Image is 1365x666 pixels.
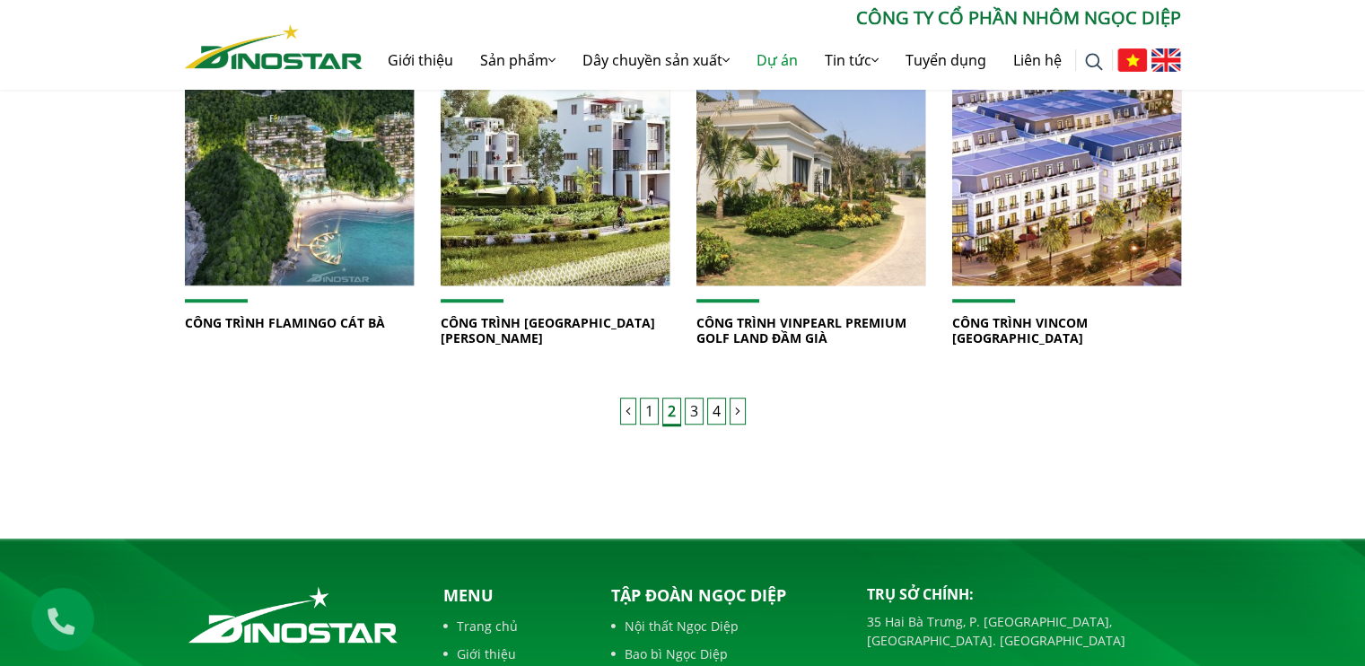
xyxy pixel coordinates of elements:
[1085,53,1103,71] img: search
[640,398,659,425] a: 1
[867,583,1181,605] p: Trụ sở chính:
[1000,31,1075,89] a: Liên hệ
[443,617,582,635] a: Trang chủ
[952,5,1181,285] a: CÔNG TRÌNH VINCOM PLAZA VĨNH LONG
[1117,48,1147,72] img: Tiếng Việt
[443,644,582,663] a: Giới thiệu
[185,583,401,646] img: logo_footer
[374,31,467,89] a: Giới thiệu
[1151,48,1181,72] img: English
[952,314,1088,346] a: CÔNG TRÌNH VINCOM [GEOGRAPHIC_DATA]
[443,583,582,608] p: Menu
[467,31,569,89] a: Sản phẩm
[569,31,743,89] a: Dây chuyền sản xuất
[611,644,840,663] a: Bao bì Ngọc Diệp
[611,583,840,608] p: Tập đoàn Ngọc Diệp
[441,314,655,346] a: CÔNG TRÌNH [GEOGRAPHIC_DATA][PERSON_NAME]
[951,5,1180,285] img: CÔNG TRÌNH VINCOM PLAZA VĨNH LONG
[685,398,704,425] a: 3
[184,5,413,285] img: CÔNG TRÌNH FLAMINGO CÁT BÀ
[185,314,385,331] a: CÔNG TRÌNH FLAMINGO CÁT BÀ
[185,24,363,69] img: Nhôm Dinostar
[363,4,1181,31] p: CÔNG TY CỔ PHẦN NHÔM NGỌC DIỆP
[892,31,1000,89] a: Tuyển dụng
[730,398,746,425] a: Trang sau
[620,398,636,425] a: Trang trước
[696,5,925,285] a: CÔNG TRÌNH VINPEARL PREMIUM GOLF LAND ĐẦM GIÀ
[696,5,924,285] img: CÔNG TRÌNH VINPEARL PREMIUM GOLF LAND ĐẦM GIÀ
[611,617,840,635] a: Nội thất Ngọc Diệp
[707,398,726,425] a: 4
[185,5,414,285] a: CÔNG TRÌNH FLAMINGO CÁT BÀ
[743,31,811,89] a: Dự án
[696,314,906,346] a: CÔNG TRÌNH VINPEARL PREMIUM GOLF LAND ĐẦM GIÀ
[440,5,669,285] img: CÔNG TRÌNH VILLA PARK HỒ CHÍ MINH
[441,5,669,285] a: CÔNG TRÌNH VILLA PARK HỒ CHÍ MINH
[662,398,681,426] span: 2
[811,31,892,89] a: Tin tức
[867,612,1181,650] p: 35 Hai Bà Trưng, P. [GEOGRAPHIC_DATA], [GEOGRAPHIC_DATA]. [GEOGRAPHIC_DATA]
